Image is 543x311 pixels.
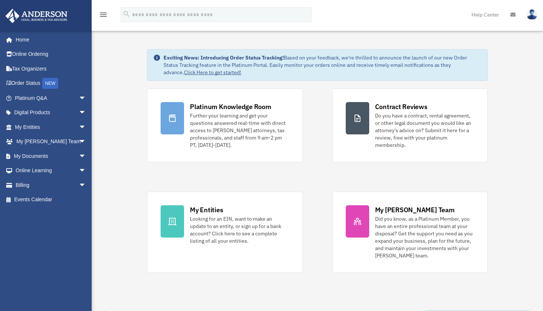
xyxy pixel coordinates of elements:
[184,69,241,76] a: Click Here to get started!
[5,105,97,120] a: Digital Productsarrow_drop_down
[79,163,93,178] span: arrow_drop_down
[5,134,97,149] a: My [PERSON_NAME] Teamarrow_drop_down
[375,112,474,149] div: Do you have a contract, rental agreement, or other legal document you would like an attorney's ad...
[190,112,289,149] div: Further your learning and get your questions answered real-time with direct access to [PERSON_NAM...
[190,102,271,111] div: Platinum Knowledge Room
[5,178,97,192] a: Billingarrow_drop_down
[5,163,97,178] a: Online Learningarrow_drop_down
[332,192,488,273] a: My [PERSON_NAME] Team Did you know, as a Platinum Member, you have an entire professional team at...
[527,9,538,20] img: User Pic
[122,10,131,18] i: search
[375,102,428,111] div: Contract Reviews
[42,78,58,89] div: NEW
[5,192,97,207] a: Events Calendar
[5,120,97,134] a: My Entitiesarrow_drop_down
[5,149,97,163] a: My Documentsarrow_drop_down
[79,134,93,149] span: arrow_drop_down
[3,9,70,23] img: Anderson Advisors Platinum Portal
[5,61,97,76] a: Tax Organizers
[79,105,93,120] span: arrow_drop_down
[332,88,488,162] a: Contract Reviews Do you have a contract, rental agreement, or other legal document you would like...
[99,13,108,19] a: menu
[190,205,223,214] div: My Entities
[5,32,93,47] a: Home
[79,91,93,106] span: arrow_drop_down
[147,192,302,273] a: My Entities Looking for an EIN, want to make an update to an entity, or sign up for a bank accoun...
[164,54,284,61] strong: Exciting News: Introducing Order Status Tracking!
[79,149,93,164] span: arrow_drop_down
[190,215,289,245] div: Looking for an EIN, want to make an update to an entity, or sign up for a bank account? Click her...
[375,215,474,259] div: Did you know, as a Platinum Member, you have an entire professional team at your disposal? Get th...
[147,88,302,162] a: Platinum Knowledge Room Further your learning and get your questions answered real-time with dire...
[5,76,97,91] a: Order StatusNEW
[164,54,481,76] div: Based on your feedback, we're thrilled to announce the launch of our new Order Status Tracking fe...
[79,178,93,193] span: arrow_drop_down
[99,10,108,19] i: menu
[375,205,455,214] div: My [PERSON_NAME] Team
[79,120,93,135] span: arrow_drop_down
[5,91,97,105] a: Platinum Q&Aarrow_drop_down
[5,47,97,62] a: Online Ordering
